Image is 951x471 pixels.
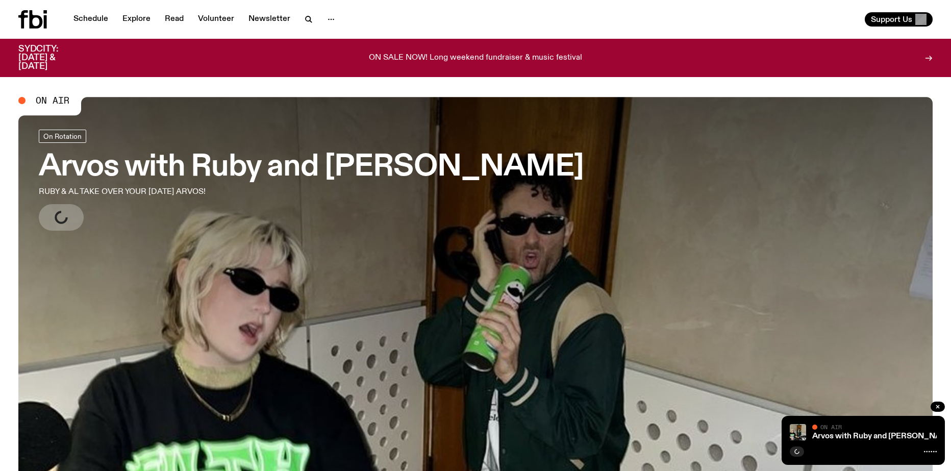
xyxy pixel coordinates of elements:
[369,54,582,63] p: ON SALE NOW! Long weekend fundraiser & music festival
[39,130,584,231] a: Arvos with Ruby and [PERSON_NAME]RUBY & AL TAKE OVER YOUR [DATE] ARVOS!
[790,424,806,440] img: Ruby wears a Collarbones t shirt and pretends to play the DJ decks, Al sings into a pringles can....
[36,96,69,105] span: On Air
[871,15,912,24] span: Support Us
[67,12,114,27] a: Schedule
[39,153,584,182] h3: Arvos with Ruby and [PERSON_NAME]
[242,12,296,27] a: Newsletter
[192,12,240,27] a: Volunteer
[43,132,82,140] span: On Rotation
[39,130,86,143] a: On Rotation
[159,12,190,27] a: Read
[116,12,157,27] a: Explore
[820,424,842,430] span: On Air
[865,12,933,27] button: Support Us
[18,45,84,71] h3: SYDCITY: [DATE] & [DATE]
[39,186,300,198] p: RUBY & AL TAKE OVER YOUR [DATE] ARVOS!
